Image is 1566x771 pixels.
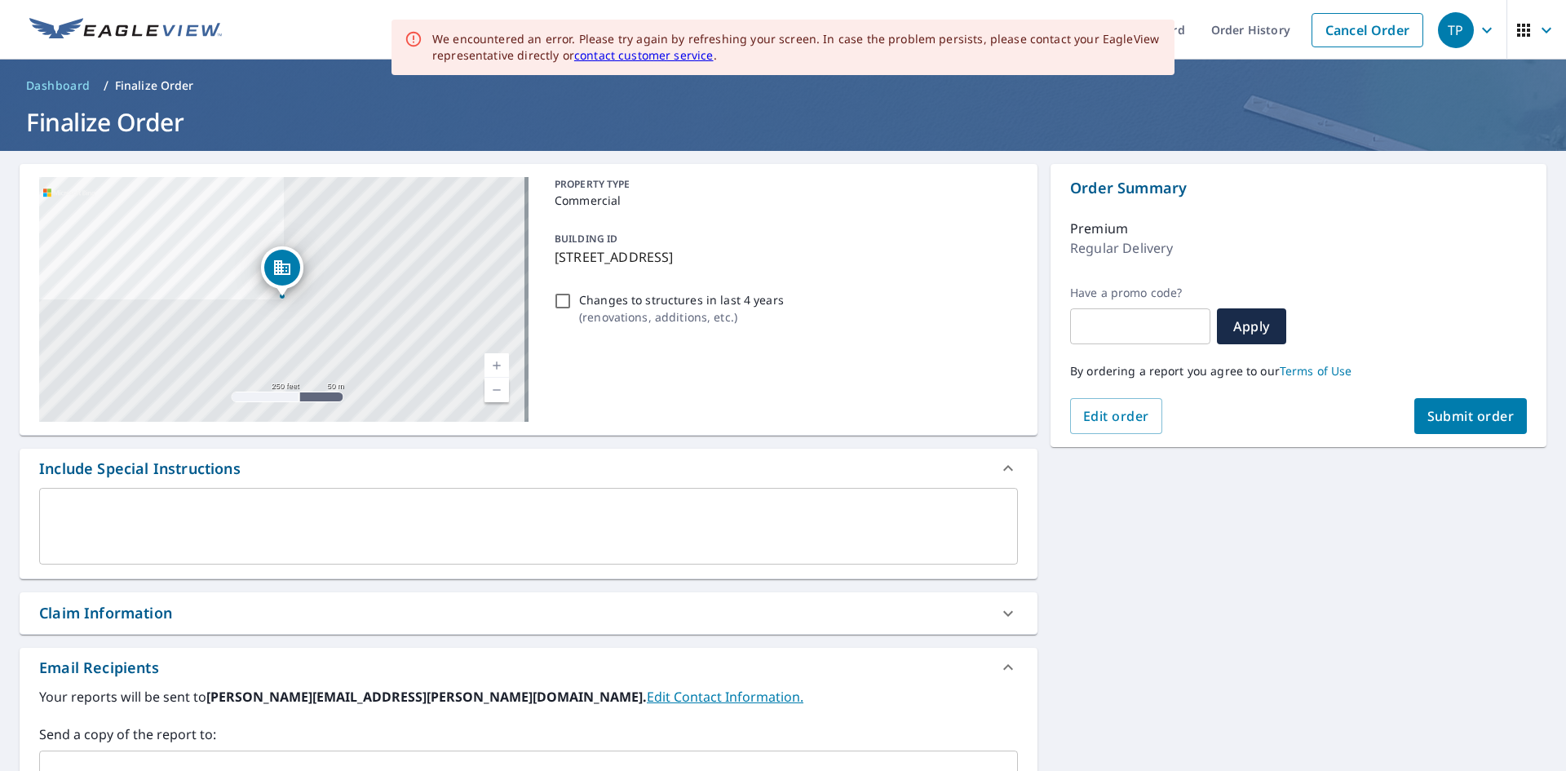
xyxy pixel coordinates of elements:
p: Premium [1070,219,1128,238]
p: Finalize Order [115,78,194,94]
p: Changes to structures in last 4 years [579,291,784,308]
button: Edit order [1070,398,1162,434]
span: Dashboard [26,78,91,94]
nav: breadcrumb [20,73,1546,99]
img: EV Logo [29,18,222,42]
h1: Finalize Order [20,105,1546,139]
p: Commercial [555,192,1011,209]
p: [STREET_ADDRESS] [555,247,1011,267]
a: Current Level 17, Zoom Out [484,378,509,402]
label: Have a promo code? [1070,286,1210,300]
a: Current Level 17, Zoom In [484,353,509,378]
b: [PERSON_NAME][EMAIL_ADDRESS][PERSON_NAME][DOMAIN_NAME]. [206,688,647,706]
p: Order Summary [1070,177,1527,199]
button: Submit order [1414,398,1528,434]
p: PROPERTY TYPE [555,177,1011,192]
p: By ordering a report you agree to our [1070,364,1527,379]
label: Your reports will be sent to [39,687,1018,707]
div: Include Special Instructions [20,449,1037,488]
span: Edit order [1083,407,1149,425]
div: Include Special Instructions [39,458,241,480]
div: Email Recipients [39,657,159,679]
div: We encountered an error. Please try again by refreshing your screen. In case the problem persists... [432,31,1161,64]
li: / [104,76,108,95]
button: Apply [1217,308,1286,344]
a: Terms of Use [1280,363,1352,379]
span: Apply [1230,317,1273,335]
span: Submit order [1427,407,1515,425]
div: Claim Information [20,592,1037,634]
div: Email Recipients [20,648,1037,687]
p: ( renovations, additions, etc. ) [579,308,784,326]
a: contact customer service [574,47,714,63]
p: Regular Delivery [1070,238,1173,258]
div: Dropped pin, building 1, Commercial property, 216 Fairfax Ave Louisville, KY 40207 [261,246,303,297]
a: EditContactInfo [647,688,803,706]
label: Send a copy of the report to: [39,724,1018,744]
div: TP [1438,12,1474,48]
div: Claim Information [39,602,172,624]
a: Dashboard [20,73,97,99]
p: BUILDING ID [555,232,617,246]
a: Cancel Order [1312,13,1423,47]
